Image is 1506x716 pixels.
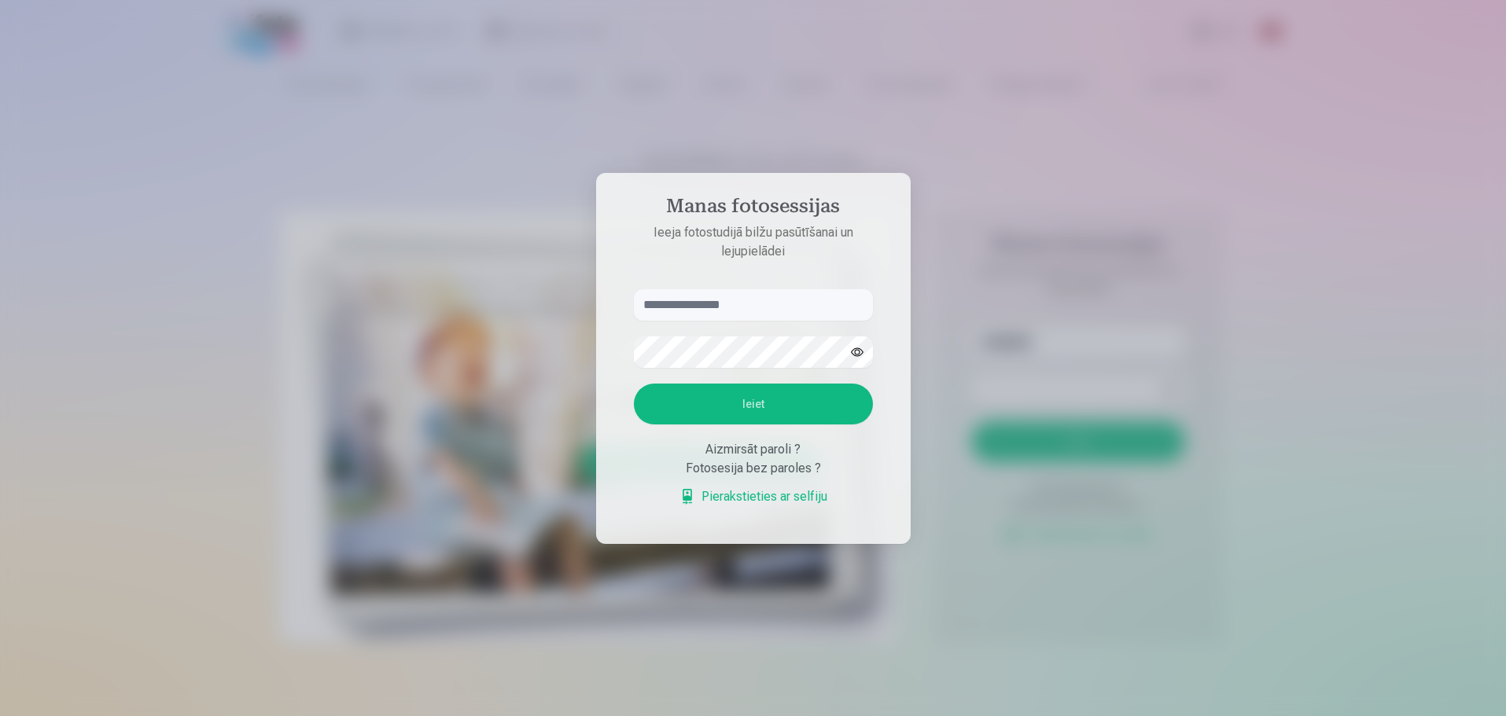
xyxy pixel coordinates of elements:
div: Aizmirsāt paroli ? [634,440,873,459]
a: Pierakstieties ar selfiju [679,487,827,506]
button: Ieiet [634,384,873,424]
p: Ieeja fotostudijā bilžu pasūtīšanai un lejupielādei [618,223,889,261]
div: Fotosesija bez paroles ? [634,459,873,478]
h4: Manas fotosessijas [618,195,889,223]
